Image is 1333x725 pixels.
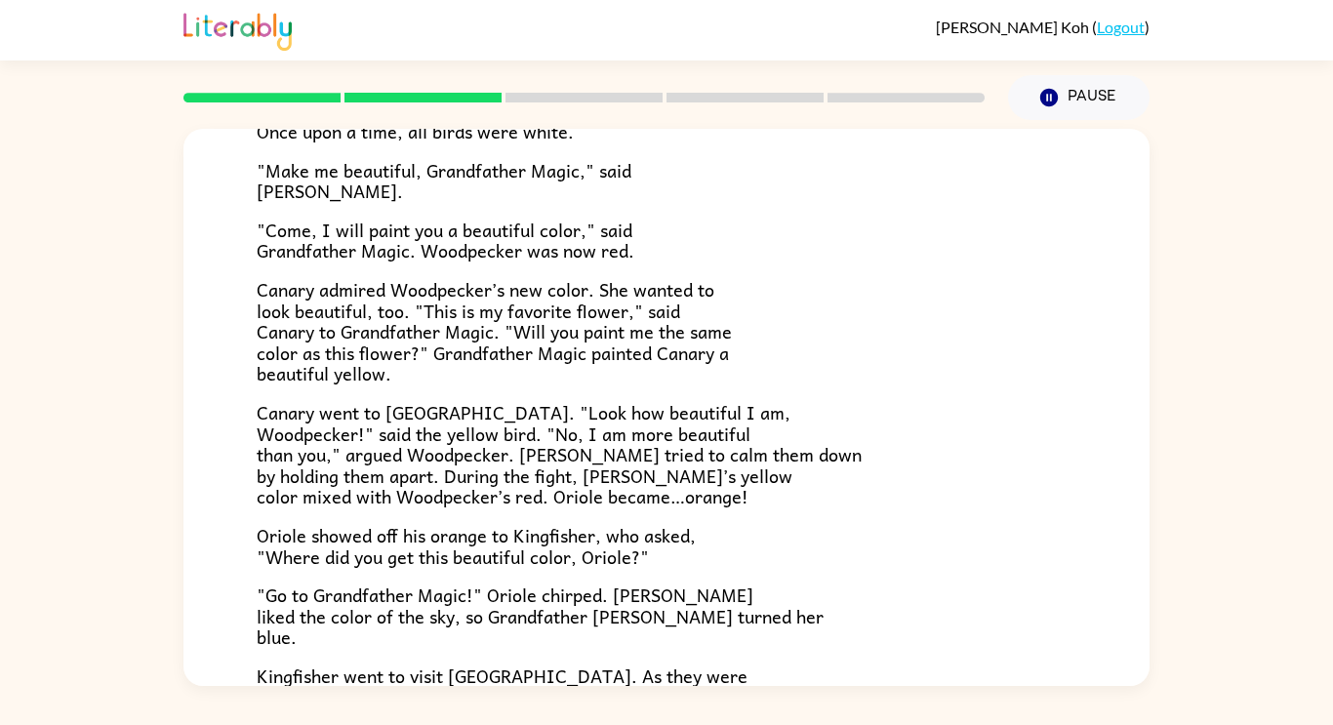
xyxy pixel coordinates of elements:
[936,18,1092,36] span: [PERSON_NAME] Koh
[936,18,1150,36] div: ( )
[257,117,574,145] span: Once upon a time, all birds were white.
[183,8,292,51] img: Literably
[257,398,862,510] span: Canary went to [GEOGRAPHIC_DATA]. "Look how beautiful I am, Woodpecker!" said the yellow bird. "N...
[1097,18,1145,36] a: Logout
[257,581,824,651] span: "Go to Grandfather Magic!" Oriole chirped. [PERSON_NAME] liked the color of the sky, so Grandfath...
[1008,75,1150,120] button: Pause
[257,521,696,571] span: Oriole showed off his orange to Kingfisher, who asked, "Where did you get this beautiful color, O...
[257,156,631,206] span: "Make me beautiful, Grandfather Magic," said [PERSON_NAME].
[257,216,634,265] span: "Come, I will paint you a beautiful color," said Grandfather Magic. Woodpecker was now red.
[257,275,732,387] span: Canary admired Woodpecker’s new color. She wanted to look beautiful, too. "This is my favorite fl...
